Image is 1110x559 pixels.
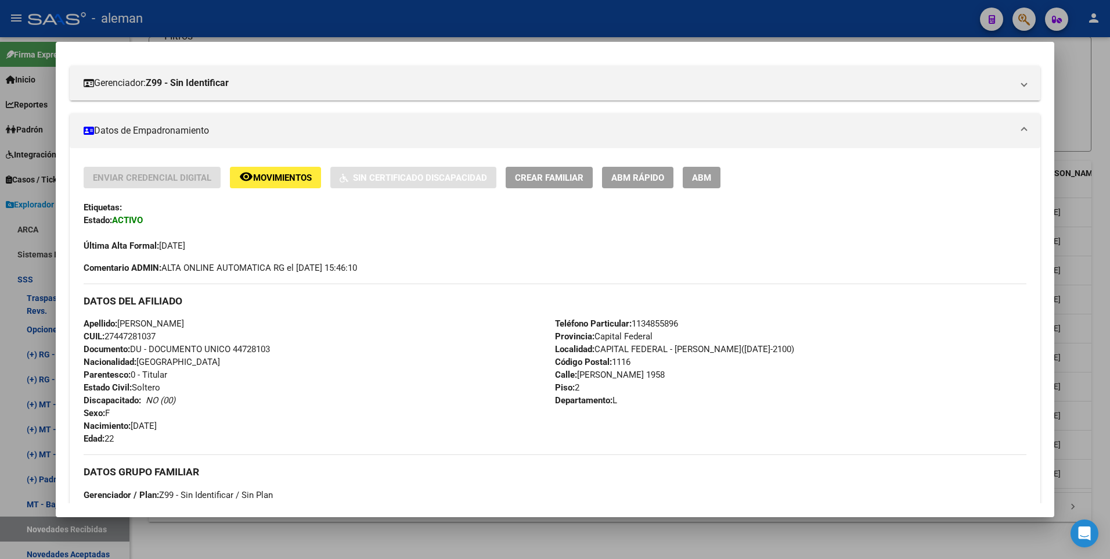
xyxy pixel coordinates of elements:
span: Soltero [84,382,160,393]
strong: Apellido: [84,318,117,329]
strong: ACTIVO [112,215,143,225]
strong: Estado Civil: [84,382,132,393]
span: Capital Federal [555,331,653,342]
span: L [555,395,617,406]
strong: Estado: [84,215,112,225]
strong: Z99 - Sin Identificar [146,76,229,90]
strong: Discapacitado: [84,395,141,406]
div: Open Intercom Messenger [1071,519,1098,547]
span: 22 [84,433,114,444]
span: [PERSON_NAME] [84,318,184,329]
strong: Edad: [84,433,104,444]
h3: DATOS DEL AFILIADO [84,295,1027,307]
span: Z99 - Sin Identificar / Sin Plan [84,490,273,500]
button: ABM Rápido [602,167,673,188]
button: Movimientos [230,167,321,188]
strong: Documento: [84,344,130,354]
span: [DATE] [84,241,185,251]
span: Crear Familiar [515,173,583,183]
mat-panel-title: Gerenciador: [84,76,1013,90]
strong: Comentario ADMIN: [84,263,161,273]
span: Movimientos [253,173,312,183]
span: CAPITAL FEDERAL - [PERSON_NAME]([DATE]-2100) [555,344,794,354]
strong: Provincia: [555,331,594,342]
span: F [84,408,110,418]
span: 1116 [555,357,630,367]
span: 1134855896 [555,318,678,329]
button: Sin Certificado Discapacidad [330,167,496,188]
span: DU - DOCUMENTO UNICO 44728103 [84,344,270,354]
span: Enviar Credencial Digital [93,173,211,183]
i: NO (00) [146,395,175,406]
strong: Nacionalidad: [84,357,136,367]
mat-icon: remove_red_eye [239,170,253,184]
strong: Parentesco: [84,370,131,380]
span: [DATE] [84,421,157,431]
strong: Última Alta Formal: [84,241,159,251]
strong: Calle: [555,370,577,380]
mat-expansion-panel-header: Datos de Empadronamiento [70,113,1041,148]
span: 2 [555,382,579,393]
span: ABM Rápido [611,173,664,183]
button: Enviar Credencial Digital [84,167,221,188]
strong: CUIL: [84,331,104,342]
strong: Sexo: [84,408,105,418]
strong: Departamento: [555,395,612,406]
h3: DATOS GRUPO FAMILIAR [84,465,1027,478]
span: [GEOGRAPHIC_DATA] [84,357,220,367]
strong: Piso: [555,382,575,393]
button: ABM [683,167,720,188]
span: ABM [692,173,711,183]
button: Crear Familiar [506,167,593,188]
span: ALTA ONLINE AUTOMATICA RG el [DATE] 15:46:10 [84,261,357,274]
strong: Gerenciador / Plan: [84,490,159,500]
div: 20313442293 [132,501,183,514]
span: 0 - Titular [84,370,167,380]
span: Sin Certificado Discapacidad [353,173,487,183]
strong: Localidad: [555,344,594,354]
strong: Nacimiento: [84,421,131,431]
strong: Etiquetas: [84,202,122,213]
strong: Teléfono Particular: [555,318,632,329]
strong: Empleador: [84,503,127,513]
mat-expansion-panel-header: Gerenciador:Z99 - Sin Identificar [70,66,1041,101]
span: 27447281037 [84,331,156,342]
mat-panel-title: Datos de Empadronamiento [84,124,1013,138]
span: [PERSON_NAME] 1958 [555,370,665,380]
strong: Código Postal: [555,357,612,367]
